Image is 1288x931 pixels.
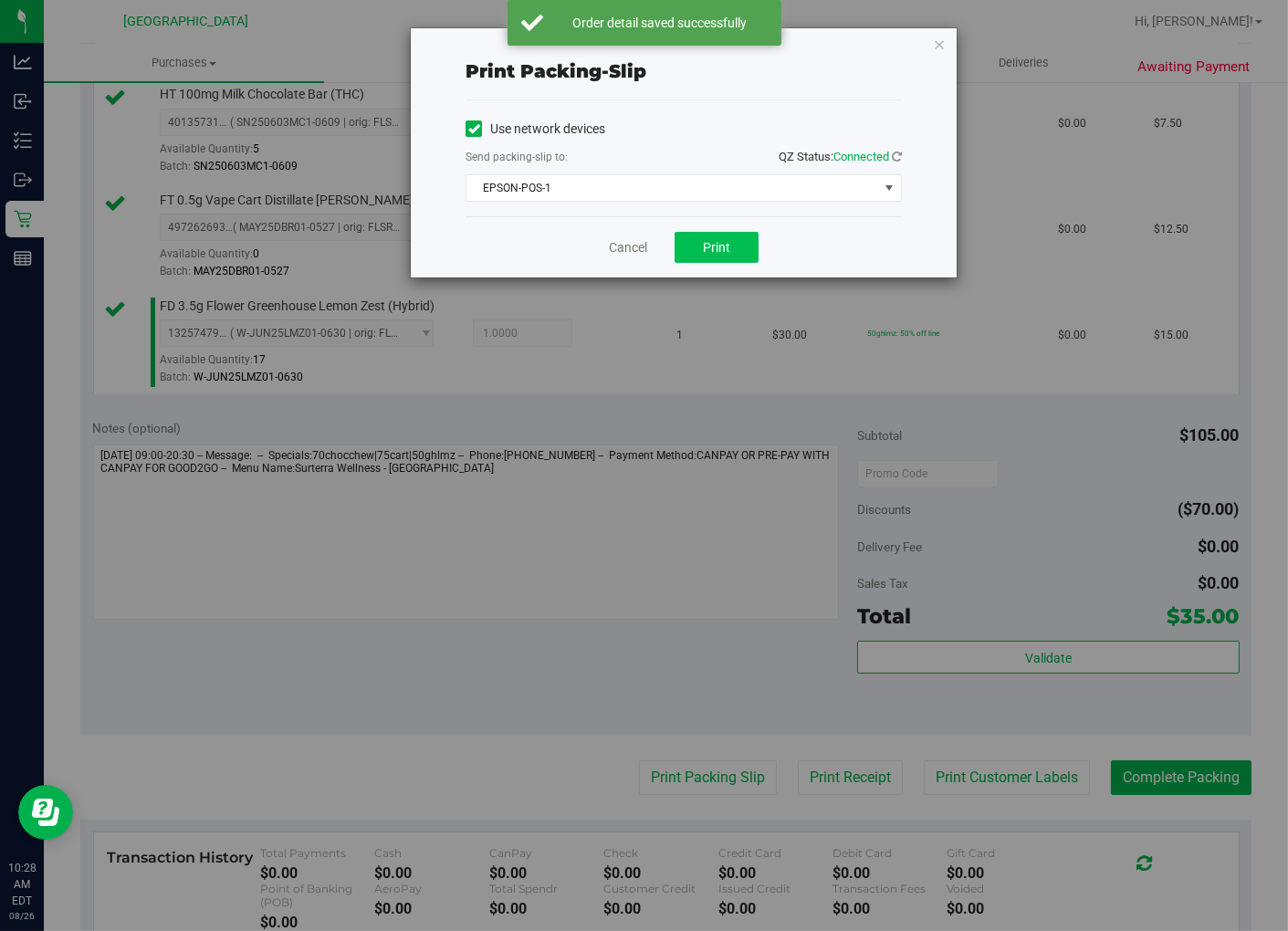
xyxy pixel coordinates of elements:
[466,149,568,165] label: Send packing-slip to:
[466,60,646,82] span: Print packing-slip
[703,240,730,255] span: Print
[466,120,605,139] label: Use network devices
[466,175,878,201] span: EPSON-POS-1
[18,785,73,840] iframe: Resource center
[553,14,768,32] div: Order detail saved successfully
[779,150,902,163] span: QZ Status:
[833,150,889,163] span: Connected
[675,232,759,263] button: Print
[609,238,647,257] a: Cancel
[878,175,901,201] span: select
